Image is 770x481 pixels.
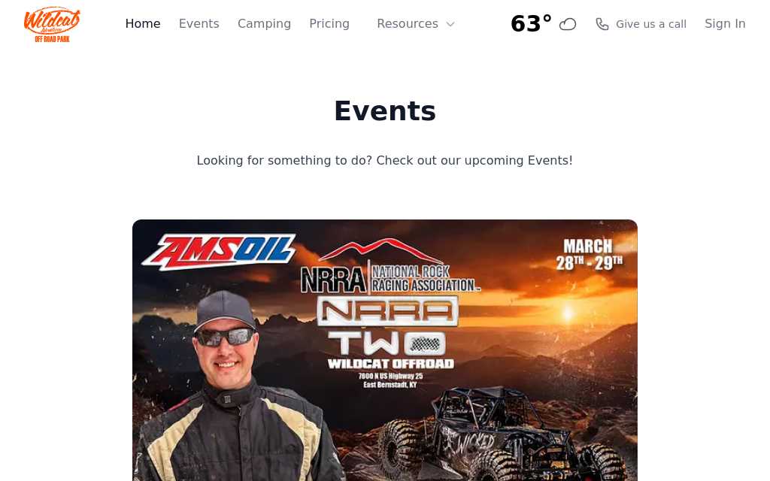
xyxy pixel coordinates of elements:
[595,17,687,32] a: Give us a call
[125,15,160,33] a: Home
[179,15,220,33] a: Events
[705,15,746,33] a: Sign In
[136,96,634,126] h1: Events
[309,15,350,33] a: Pricing
[238,15,291,33] a: Camping
[24,6,80,42] img: Wildcat Logo
[368,9,465,39] button: Resources
[616,17,687,32] span: Give us a call
[511,11,553,38] span: 63°
[136,150,634,171] p: Looking for something to do? Check out our upcoming Events!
